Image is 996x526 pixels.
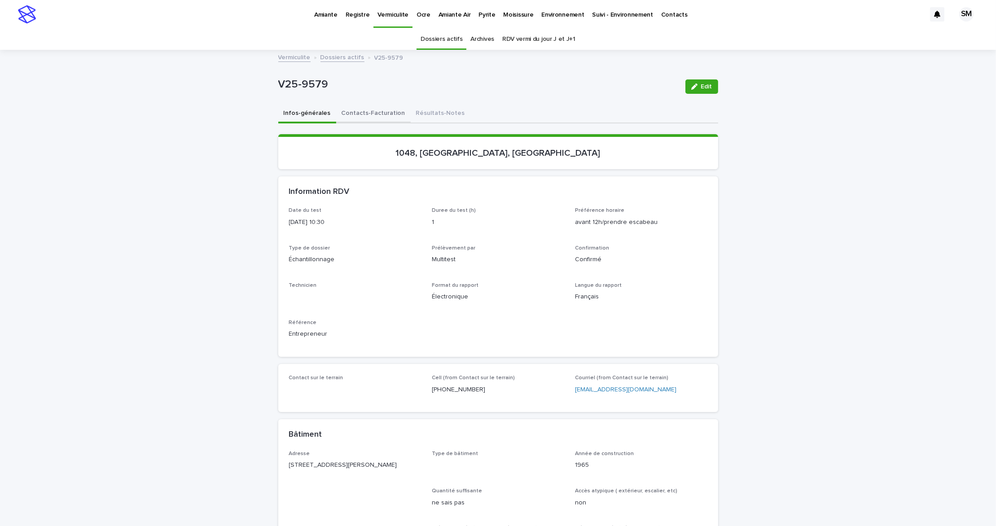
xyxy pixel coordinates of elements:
[959,7,974,22] div: SM
[470,29,494,50] a: Archives
[289,255,421,264] p: Échantillonnage
[575,460,707,470] p: 1965
[278,105,336,123] button: Infos-générales
[432,245,475,251] span: Prélèvement par
[432,218,564,227] p: 1
[289,460,421,470] p: [STREET_ADDRESS][PERSON_NAME]
[289,320,317,325] span: Référence
[575,208,624,213] span: Préférence horaire
[575,283,622,288] span: Langue du rapport
[289,218,421,227] p: [DATE] 10:30
[289,283,317,288] span: Technicien
[374,52,404,62] p: V25-9579
[432,498,564,508] p: ne sais pas
[432,488,482,494] span: Quantité suffisante
[432,255,564,264] p: Multitest
[575,386,676,393] a: [EMAIL_ADDRESS][DOMAIN_NAME]
[701,83,712,90] span: Edit
[289,187,350,197] h2: Information RDV
[411,105,470,123] button: Résultats-Notes
[289,375,343,381] span: Contact sur le terrain
[432,451,478,456] span: Type de bâtiment
[320,52,364,62] a: Dossiers actifs
[685,79,718,94] button: Edit
[575,375,668,381] span: Courriel (from Contact sur le terrain)
[289,245,330,251] span: Type de dossier
[575,292,707,302] p: Français
[575,498,707,508] p: non
[432,385,564,394] p: [PHONE_NUMBER]
[278,78,678,91] p: V25-9579
[575,451,634,456] span: Année de construction
[575,245,609,251] span: Confirmation
[336,105,411,123] button: Contacts-Facturation
[432,208,476,213] span: Duree du test (h)
[289,430,322,440] h2: Bâtiment
[278,52,311,62] a: Vermiculite
[432,283,478,288] span: Format du rapport
[289,208,322,213] span: Date du test
[421,29,462,50] a: Dossiers actifs
[575,255,707,264] p: Confirmé
[289,451,310,456] span: Adresse
[432,375,515,381] span: Cell (from Contact sur le terrain)
[432,292,564,302] p: Électronique
[289,329,421,339] p: Entrepreneur
[18,5,36,23] img: stacker-logo-s-only.png
[575,218,707,227] p: avant 12h/prendre escabeau
[575,488,677,494] span: Accès atypique ( extérieur, escalier, etc)
[289,148,707,158] p: 1048, [GEOGRAPHIC_DATA], [GEOGRAPHIC_DATA]
[502,29,575,50] a: RDV vermi du jour J et J+1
